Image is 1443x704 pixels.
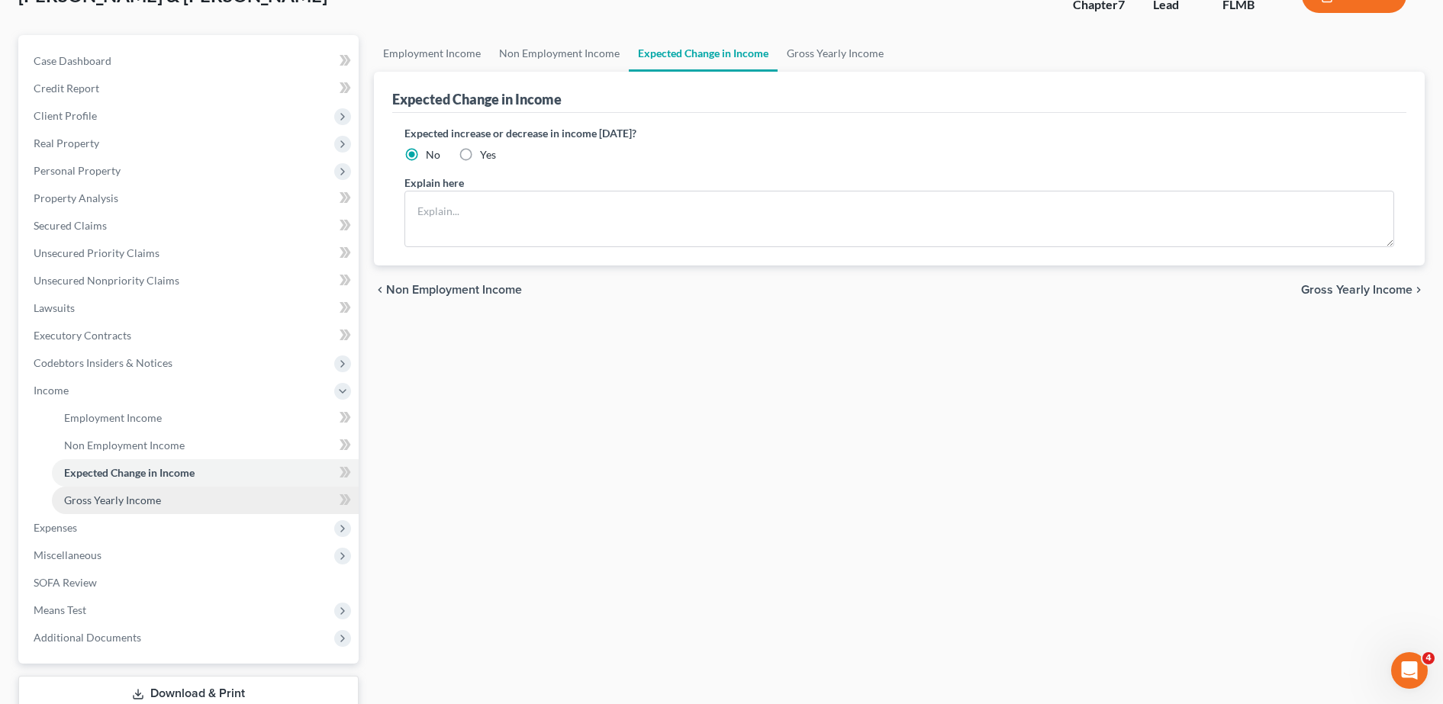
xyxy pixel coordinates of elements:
span: SOFA Review [34,576,97,589]
a: Lawsuits [21,294,359,322]
span: Case Dashboard [34,54,111,67]
a: Expected Change in Income [629,35,778,72]
span: Non Employment Income [64,439,185,452]
iframe: Intercom live chat [1391,652,1428,689]
a: Non Employment Income [490,35,629,72]
span: Yes [480,148,496,161]
span: Personal Property [34,164,121,177]
span: Expenses [34,521,77,534]
span: Codebtors Insiders & Notices [34,356,172,369]
span: Client Profile [34,109,97,122]
a: Expected Change in Income [52,459,359,487]
a: Credit Report [21,75,359,102]
a: Secured Claims [21,212,359,239]
span: Employment Income [64,411,162,424]
span: Credit Report [34,82,99,95]
div: Expected Change in Income [392,90,562,108]
span: Additional Documents [34,631,141,644]
i: chevron_left [374,284,386,296]
a: Executory Contracts [21,322,359,349]
a: SOFA Review [21,569,359,596]
span: Non Employment Income [386,284,522,296]
span: Executory Contracts [34,329,131,342]
label: Expected increase or decrease in income [DATE]? [404,125,1394,141]
a: Unsecured Nonpriority Claims [21,267,359,294]
span: Miscellaneous [34,548,101,561]
a: Gross Yearly Income [778,35,893,72]
span: Means Test [34,603,86,616]
a: Property Analysis [21,185,359,212]
span: Secured Claims [34,219,107,232]
button: chevron_left Non Employment Income [374,284,522,296]
span: Income [34,384,69,397]
a: Case Dashboard [21,47,359,75]
label: Explain here [404,175,464,191]
span: Expected Change in Income [64,466,195,479]
span: Unsecured Nonpriority Claims [34,274,179,287]
span: Gross Yearly Income [1301,284,1412,296]
i: chevron_right [1412,284,1425,296]
span: Lawsuits [34,301,75,314]
span: Gross Yearly Income [64,493,161,506]
a: Non Employment Income [52,432,359,459]
span: Unsecured Priority Claims [34,246,159,259]
span: Property Analysis [34,191,118,204]
span: No [426,148,440,161]
a: Employment Income [374,35,490,72]
a: Gross Yearly Income [52,487,359,514]
span: 4 [1422,652,1435,664]
a: Unsecured Priority Claims [21,239,359,267]
span: Real Property [34,137,99,149]
a: Employment Income [52,404,359,432]
button: Gross Yearly Income chevron_right [1301,284,1425,296]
